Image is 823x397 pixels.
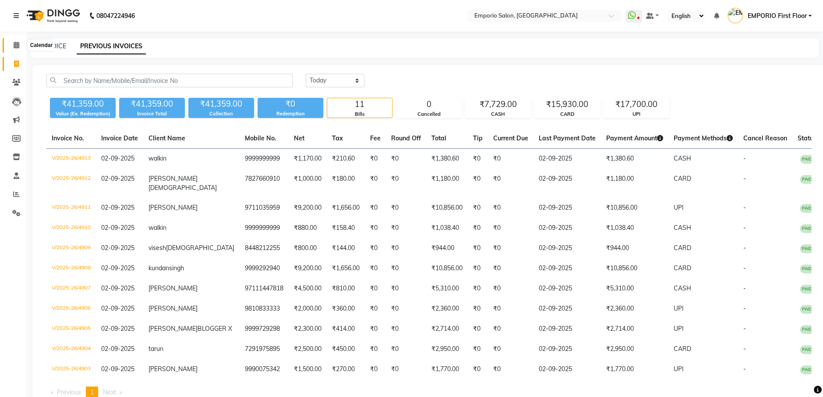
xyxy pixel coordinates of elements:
span: 02-09-2025 [101,304,134,312]
span: 02-09-2025 [101,154,134,162]
td: ₹0 [468,359,488,379]
td: 02-09-2025 [533,238,601,258]
td: 02-09-2025 [533,169,601,198]
td: ₹2,360.00 [601,299,668,319]
td: 9990075342 [240,359,289,379]
td: ₹0 [468,319,488,339]
b: 08047224946 [96,4,135,28]
span: - [743,224,746,232]
span: [DEMOGRAPHIC_DATA] [166,244,234,252]
div: UPI [604,111,669,118]
td: ₹158.40 [327,218,365,238]
td: ₹1,500.00 [289,359,327,379]
span: UPI [674,325,684,333]
span: CASH [674,284,691,292]
span: - [743,304,746,312]
td: ₹10,856.00 [426,258,468,279]
span: kundan [148,264,169,272]
td: ₹0 [488,319,533,339]
span: BLOGGER X [198,325,232,333]
span: Round Off [391,134,421,142]
td: ₹1,656.00 [327,198,365,218]
span: [PERSON_NAME] [148,304,198,312]
span: PAID [800,244,815,253]
td: ₹1,770.00 [601,359,668,379]
td: ₹0 [468,279,488,299]
td: ₹1,038.40 [426,218,468,238]
div: 11 [327,98,392,111]
td: ₹1,170.00 [289,149,327,169]
div: Redemption [258,110,323,118]
td: ₹0 [386,258,426,279]
td: ₹0 [386,359,426,379]
td: ₹10,856.00 [426,198,468,218]
td: ₹0 [468,149,488,169]
div: ₹41,359.00 [119,98,185,110]
td: ₹270.00 [327,359,365,379]
span: CARD [674,244,691,252]
td: 02-09-2025 [533,279,601,299]
td: ₹0 [386,149,426,169]
td: ₹4,500.00 [289,279,327,299]
span: PAID [800,204,815,213]
td: ₹0 [488,238,533,258]
span: CARD [674,264,691,272]
span: [PERSON_NAME] [148,365,198,373]
td: ₹2,714.00 [426,319,468,339]
input: Search by Name/Mobile/Email/Invoice No [46,74,293,87]
td: ₹0 [365,149,386,169]
span: [PERSON_NAME] [148,284,198,292]
td: ₹2,950.00 [426,339,468,359]
td: ₹0 [488,359,533,379]
div: ₹41,359.00 [188,98,254,110]
span: Invoice No. [52,134,84,142]
span: [PERSON_NAME] [148,325,198,333]
td: ₹0 [488,149,533,169]
span: Client Name [148,134,185,142]
td: V/2025-26/4907 [46,279,96,299]
td: V/2025-26/4913 [46,149,96,169]
td: ₹1,000.00 [289,169,327,198]
span: - [743,175,746,182]
td: ₹1,180.00 [426,169,468,198]
td: 9711035959 [240,198,289,218]
td: ₹810.00 [327,279,365,299]
td: ₹450.00 [327,339,365,359]
td: V/2025-26/4904 [46,339,96,359]
td: ₹144.00 [327,238,365,258]
td: 02-09-2025 [533,198,601,218]
span: PAID [800,224,815,233]
td: ₹0 [365,258,386,279]
td: ₹880.00 [289,218,327,238]
div: ₹15,930.00 [535,98,600,111]
td: ₹0 [488,279,533,299]
td: ₹0 [488,258,533,279]
td: ₹2,714.00 [601,319,668,339]
td: ₹0 [386,169,426,198]
td: 9810833333 [240,299,289,319]
span: PAID [800,305,815,314]
td: 02-09-2025 [533,319,601,339]
span: 02-09-2025 [101,204,134,211]
div: Calendar [28,40,55,50]
span: Payment Methods [674,134,733,142]
span: CASH [674,224,691,232]
span: 02-09-2025 [101,284,134,292]
td: ₹414.00 [327,319,365,339]
td: ₹180.00 [327,169,365,198]
div: CARD [535,111,600,118]
span: 02-09-2025 [101,244,134,252]
td: ₹0 [488,218,533,238]
span: 02-09-2025 [101,325,134,333]
td: ₹0 [386,299,426,319]
td: 02-09-2025 [533,258,601,279]
span: Payment Amount [606,134,663,142]
td: ₹0 [365,359,386,379]
span: in [162,154,166,162]
span: 02-09-2025 [101,224,134,232]
td: ₹5,310.00 [426,279,468,299]
span: PAID [800,325,815,334]
td: ₹2,360.00 [426,299,468,319]
span: walk [148,154,162,162]
td: V/2025-26/4912 [46,169,96,198]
